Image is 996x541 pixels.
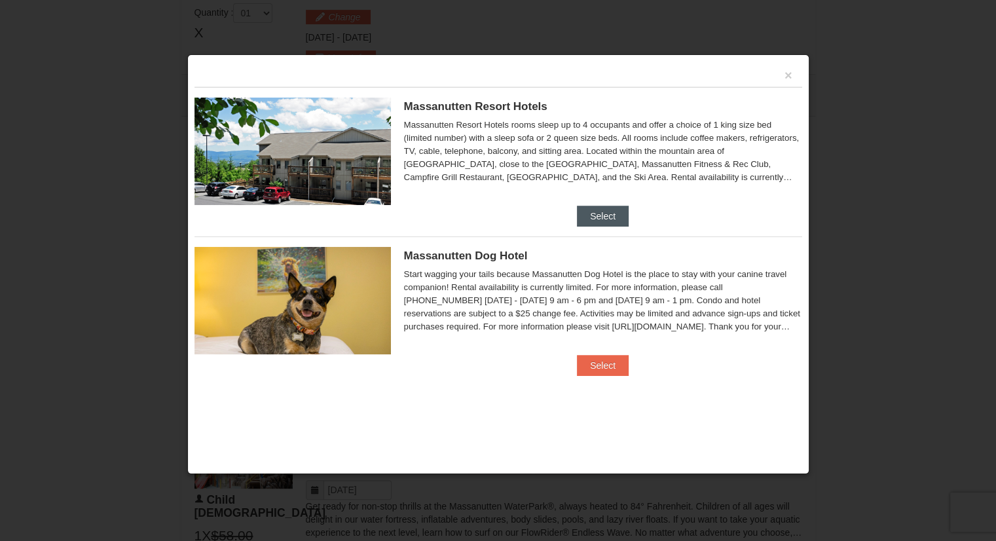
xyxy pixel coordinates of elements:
[194,98,391,205] img: 19219026-1-e3b4ac8e.jpg
[577,206,629,227] button: Select
[404,250,528,262] span: Massanutten Dog Hotel
[404,119,802,184] div: Massanutten Resort Hotels rooms sleep up to 4 occupants and offer a choice of 1 king size bed (li...
[577,355,629,376] button: Select
[404,268,802,333] div: Start wagging your tails because Massanutten Dog Hotel is the place to stay with your canine trav...
[404,100,547,113] span: Massanutten Resort Hotels
[194,247,391,354] img: 27428181-5-81c892a3.jpg
[784,69,792,82] button: ×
